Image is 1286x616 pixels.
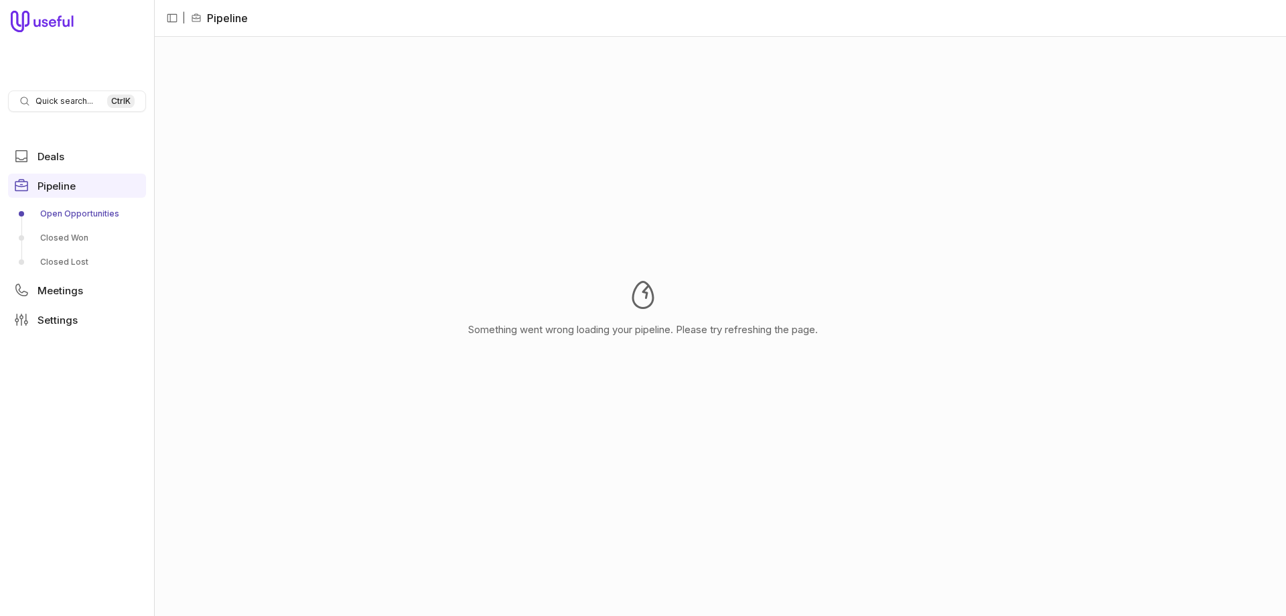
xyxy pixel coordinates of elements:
span: Meetings [38,286,83,296]
span: Settings [38,315,78,325]
span: Quick search... [35,96,93,107]
span: Deals [38,151,64,162]
p: Something went wrong loading your pipeline. Please try refreshing the page. [468,322,818,338]
kbd: Ctrl K [107,95,135,108]
a: Closed Won [8,227,146,249]
div: Pipeline submenu [8,203,146,273]
a: Settings [8,308,146,332]
a: Pipeline [8,174,146,198]
span: Pipeline [38,181,76,191]
a: Meetings [8,278,146,302]
a: Closed Lost [8,251,146,273]
a: Deals [8,144,146,168]
a: Open Opportunities [8,203,146,225]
